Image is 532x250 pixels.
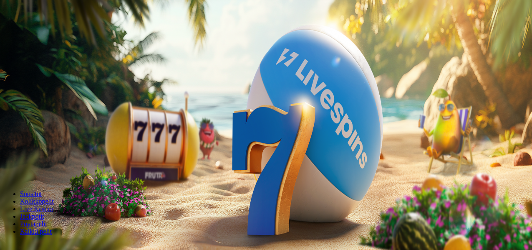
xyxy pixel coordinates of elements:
[20,198,54,205] a: Kolikkopelit
[20,228,52,235] span: Kaikki pelit
[20,213,44,220] a: Jackpotit
[3,176,529,235] nav: Lobby
[20,220,47,227] span: Pöytäpelit
[20,190,42,197] a: Suositut
[20,205,53,212] a: Live Kasino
